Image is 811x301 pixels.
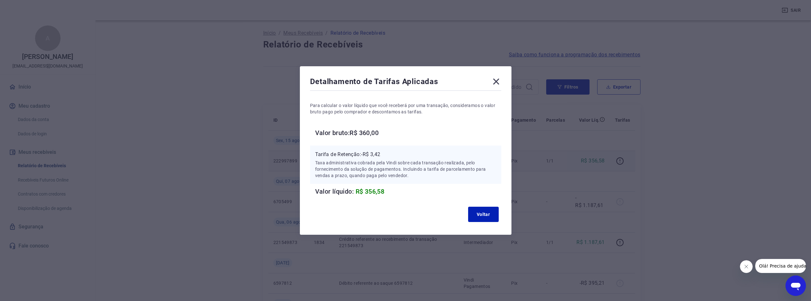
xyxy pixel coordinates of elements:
h6: Valor bruto: R$ 360,00 [315,128,501,138]
span: R$ 356,58 [356,188,385,195]
p: Para calcular o valor líquido que você receberá por uma transação, consideramos o valor bruto pag... [310,102,501,115]
span: Olá! Precisa de ajuda? [4,4,54,10]
button: Voltar [468,207,499,222]
iframe: Fechar mensagem [740,260,753,273]
iframe: Botão para abrir a janela de mensagens [786,276,806,296]
p: Taxa administrativa cobrada pela Vindi sobre cada transação realizada, pelo fornecimento da soluç... [315,160,496,179]
p: Tarifa de Retenção: -R$ 3,42 [315,151,496,158]
iframe: Mensagem da empresa [755,259,806,273]
h6: Valor líquido: [315,186,501,197]
div: Detalhamento de Tarifas Aplicadas [310,76,501,89]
